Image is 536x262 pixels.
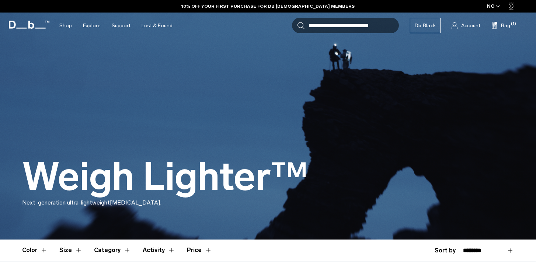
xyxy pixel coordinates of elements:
[83,13,101,39] a: Explore
[501,22,510,29] span: Bag
[22,199,110,206] span: Next-generation ultra-lightweight
[452,21,480,30] a: Account
[410,18,441,33] a: Db Black
[461,22,480,29] span: Account
[59,240,82,261] button: Toggle Filter
[142,13,173,39] a: Lost & Found
[187,240,212,261] button: Toggle Price
[22,240,48,261] button: Toggle Filter
[143,240,175,261] button: Toggle Filter
[181,3,355,10] a: 10% OFF YOUR FIRST PURCHASE FOR DB [DEMOGRAPHIC_DATA] MEMBERS
[59,13,72,39] a: Shop
[110,199,161,206] span: [MEDICAL_DATA].
[54,13,178,39] nav: Main Navigation
[511,21,516,27] span: (1)
[491,21,510,30] button: Bag (1)
[94,240,131,261] button: Toggle Filter
[112,13,130,39] a: Support
[22,156,308,198] h1: Weigh Lighter™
